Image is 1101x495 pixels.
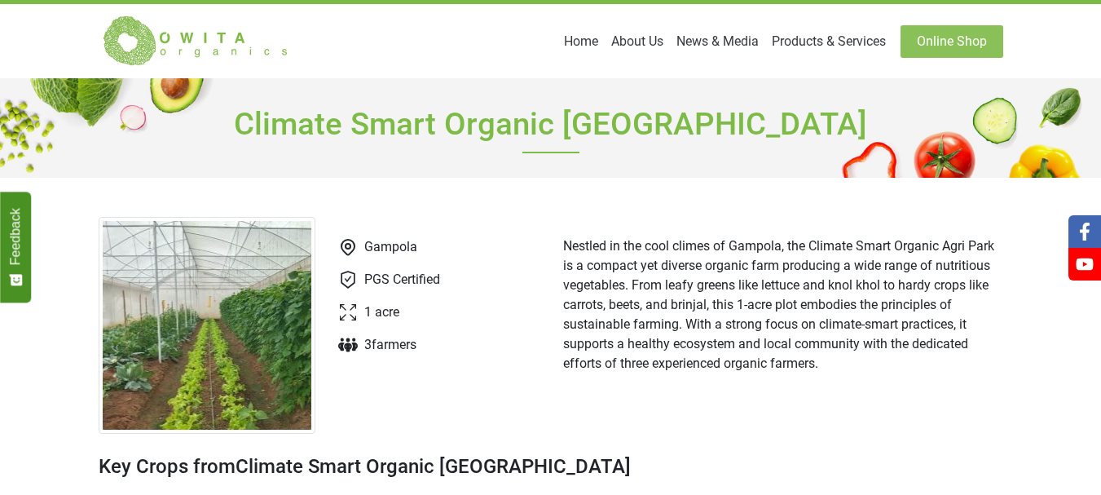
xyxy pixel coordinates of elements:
img: Farm at Gampola [99,217,315,434]
a: Home [557,25,605,58]
h1: Climate Smart Organic [GEOGRAPHIC_DATA] [99,78,1003,178]
span: Feedback [8,208,23,265]
img: Owita Organics Logo [99,15,294,68]
a: Products & Services [765,25,892,58]
li: Gampola [332,237,440,257]
li: PGS Certified [332,270,440,289]
a: News & Media [670,25,765,58]
p: Nestled in the cool climes of Gampola, the Climate Smart Organic Agri Park is a compact yet diver... [563,236,1003,373]
a: Online Shop [901,25,1003,58]
h2: Key Crops from Climate Smart Organic [GEOGRAPHIC_DATA] [99,453,1003,480]
a: About Us [605,25,670,58]
li: 3 farmer s [332,335,440,355]
li: 1 acre [332,303,440,322]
